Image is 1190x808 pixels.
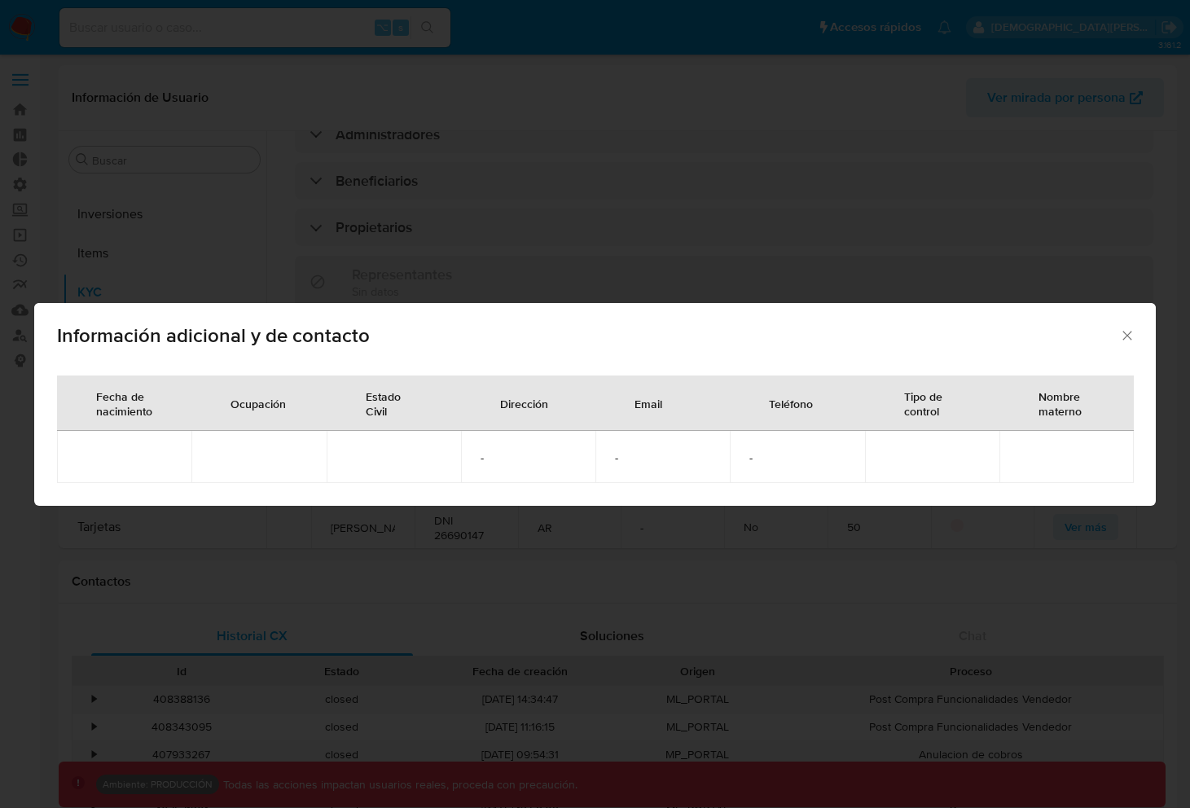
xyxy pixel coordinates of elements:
[1119,327,1134,342] button: Cerrar
[481,450,576,465] span: -
[481,384,568,423] div: Dirección
[615,450,710,465] span: -
[885,376,980,430] div: Tipo de control
[77,376,172,430] div: Fecha de nacimiento
[1019,376,1114,430] div: Nombre materno
[211,384,305,423] div: Ocupación
[346,376,441,430] div: Estado Civil
[57,326,1119,345] span: Información adicional y de contacto
[615,384,682,423] div: Email
[749,384,832,423] div: Teléfono
[749,450,845,465] span: -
